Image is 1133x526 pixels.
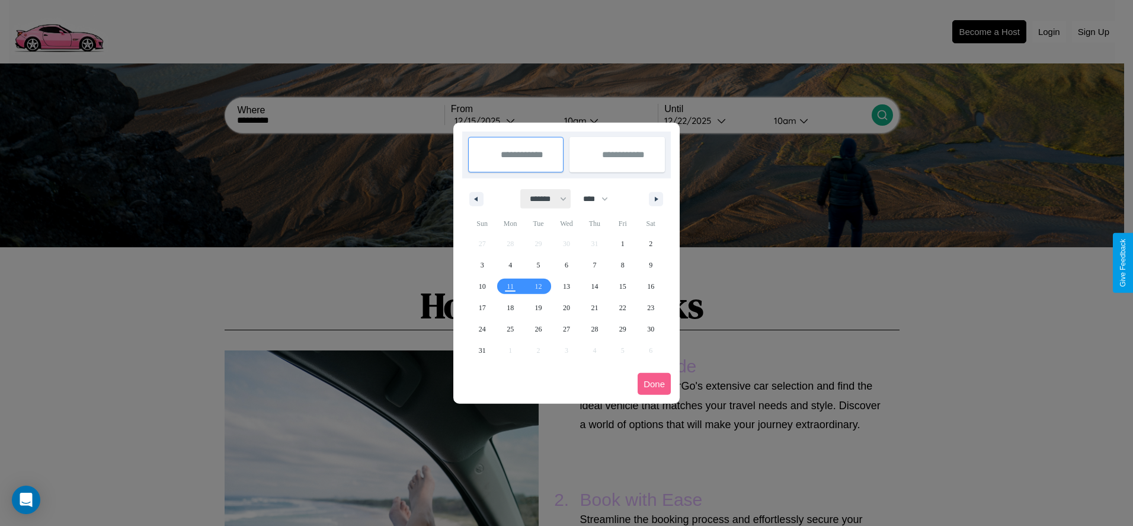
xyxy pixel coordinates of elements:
[619,297,626,318] span: 22
[609,318,636,340] button: 29
[468,297,496,318] button: 17
[565,254,568,276] span: 6
[637,318,665,340] button: 30
[481,254,484,276] span: 3
[593,254,596,276] span: 7
[581,318,609,340] button: 28
[621,233,625,254] span: 1
[524,318,552,340] button: 26
[638,373,671,395] button: Done
[507,318,514,340] span: 25
[479,297,486,318] span: 17
[468,214,496,233] span: Sun
[609,254,636,276] button: 8
[535,318,542,340] span: 26
[468,318,496,340] button: 24
[479,276,486,297] span: 10
[552,254,580,276] button: 6
[649,254,652,276] span: 9
[524,297,552,318] button: 19
[609,214,636,233] span: Fri
[496,297,524,318] button: 18
[563,276,570,297] span: 13
[524,254,552,276] button: 5
[1119,239,1127,287] div: Give Feedback
[552,276,580,297] button: 13
[496,254,524,276] button: 4
[637,276,665,297] button: 16
[637,297,665,318] button: 23
[581,214,609,233] span: Thu
[535,297,542,318] span: 19
[581,254,609,276] button: 7
[524,214,552,233] span: Tue
[552,318,580,340] button: 27
[535,276,542,297] span: 12
[591,276,598,297] span: 14
[537,254,540,276] span: 5
[647,276,654,297] span: 16
[581,276,609,297] button: 14
[552,297,580,318] button: 20
[479,340,486,361] span: 31
[496,214,524,233] span: Mon
[609,297,636,318] button: 22
[468,340,496,361] button: 31
[552,214,580,233] span: Wed
[609,276,636,297] button: 15
[507,297,514,318] span: 18
[563,297,570,318] span: 20
[563,318,570,340] span: 27
[508,254,512,276] span: 4
[609,233,636,254] button: 1
[496,318,524,340] button: 25
[507,276,514,297] span: 11
[496,276,524,297] button: 11
[637,254,665,276] button: 9
[591,318,598,340] span: 28
[637,214,665,233] span: Sat
[468,276,496,297] button: 10
[12,486,40,514] div: Open Intercom Messenger
[479,318,486,340] span: 24
[524,276,552,297] button: 12
[468,254,496,276] button: 3
[581,297,609,318] button: 21
[647,297,654,318] span: 23
[621,254,625,276] span: 8
[591,297,598,318] span: 21
[619,318,626,340] span: 29
[649,233,652,254] span: 2
[637,233,665,254] button: 2
[619,276,626,297] span: 15
[647,318,654,340] span: 30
